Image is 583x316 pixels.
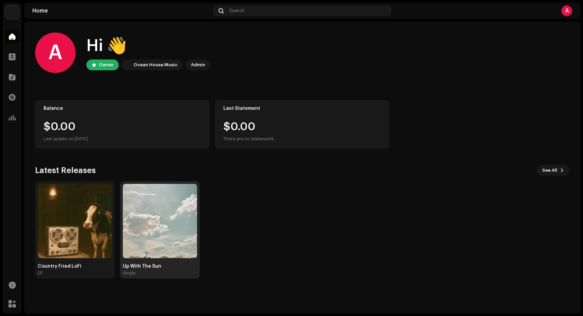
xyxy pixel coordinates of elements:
[44,106,201,111] div: Balance
[99,61,113,69] div: Owner
[38,264,112,269] div: Country Fried LoFi
[123,270,136,276] div: Single
[537,165,570,176] button: See All
[86,35,211,57] div: Hi 👋
[223,106,381,111] div: Last Statement
[134,61,177,69] div: Ocean House Music
[215,100,389,149] re-o-card-value: Last Statement
[35,32,76,73] div: A
[35,165,96,176] h3: Latest Releases
[229,8,245,14] span: Search
[561,5,572,16] div: A
[123,264,197,269] div: Up With The Sun
[35,100,210,149] re-o-card-value: Balance
[38,270,43,276] div: EP
[223,135,274,143] div: There are no statements
[123,61,131,69] img: ba8ebd69-4295-4255-a456-837fa49e70b0
[32,8,211,14] div: Home
[191,61,205,69] div: Admin
[44,135,201,143] div: Last update on [DATE]
[542,164,557,177] span: See All
[5,5,19,19] img: ba8ebd69-4295-4255-a456-837fa49e70b0
[38,184,112,258] img: d927c78a-510f-40e5-a925-03b356b81670
[123,184,197,258] img: 15226c0f-7a8e-4500-bec1-6ea12ce720f9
